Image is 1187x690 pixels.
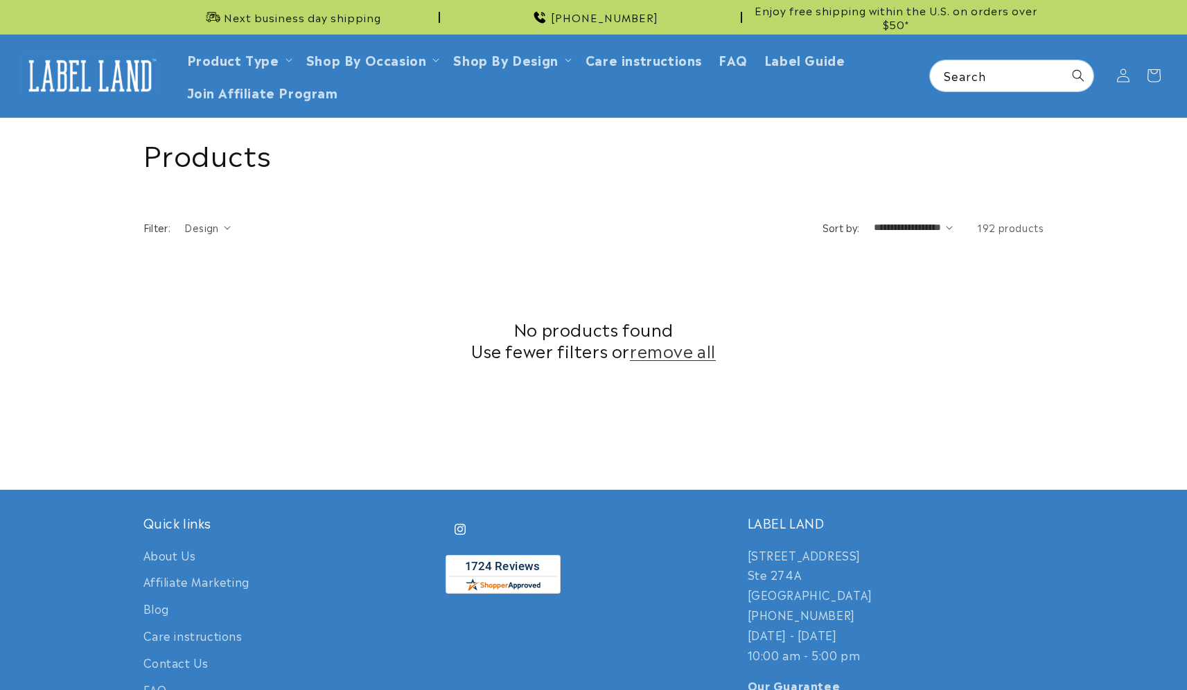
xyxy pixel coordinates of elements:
[143,135,1044,171] h1: Products
[748,515,1044,531] h2: LABEL LAND
[306,51,427,67] span: Shop By Occasion
[16,49,165,103] a: Label Land
[143,545,196,569] a: About Us
[143,649,209,676] a: Contact Us
[224,10,381,24] span: Next business day shipping
[143,220,171,235] h2: Filter:
[143,622,243,649] a: Care instructions
[453,50,558,69] a: Shop By Design
[446,555,561,594] img: Customer Reviews
[179,76,346,108] a: Join Affiliate Program
[298,43,446,76] summary: Shop By Occasion
[748,545,1044,665] p: [STREET_ADDRESS] Ste 274A [GEOGRAPHIC_DATA] [PHONE_NUMBER] [DATE] - [DATE] 10:00 am - 5:00 pm
[143,568,249,595] a: Affiliate Marketing
[179,43,298,76] summary: Product Type
[551,10,658,24] span: [PHONE_NUMBER]
[143,515,440,531] h2: Quick links
[184,220,218,234] span: Design
[187,84,338,100] span: Join Affiliate Program
[577,43,710,76] a: Care instructions
[756,43,854,76] a: Label Guide
[823,220,860,234] label: Sort by:
[143,595,169,622] a: Blog
[21,54,159,97] img: Label Land
[764,51,845,67] span: Label Guide
[445,43,577,76] summary: Shop By Design
[719,51,748,67] span: FAQ
[977,220,1044,234] span: 192 products
[1063,60,1093,91] button: Search
[748,3,1044,30] span: Enjoy free shipping within the U.S. on orders over $50*
[184,220,231,235] summary: Design (0 selected)
[630,339,716,361] a: remove all
[187,50,279,69] a: Product Type
[143,318,1044,361] h2: No products found Use fewer filters or
[586,51,702,67] span: Care instructions
[710,43,756,76] a: FAQ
